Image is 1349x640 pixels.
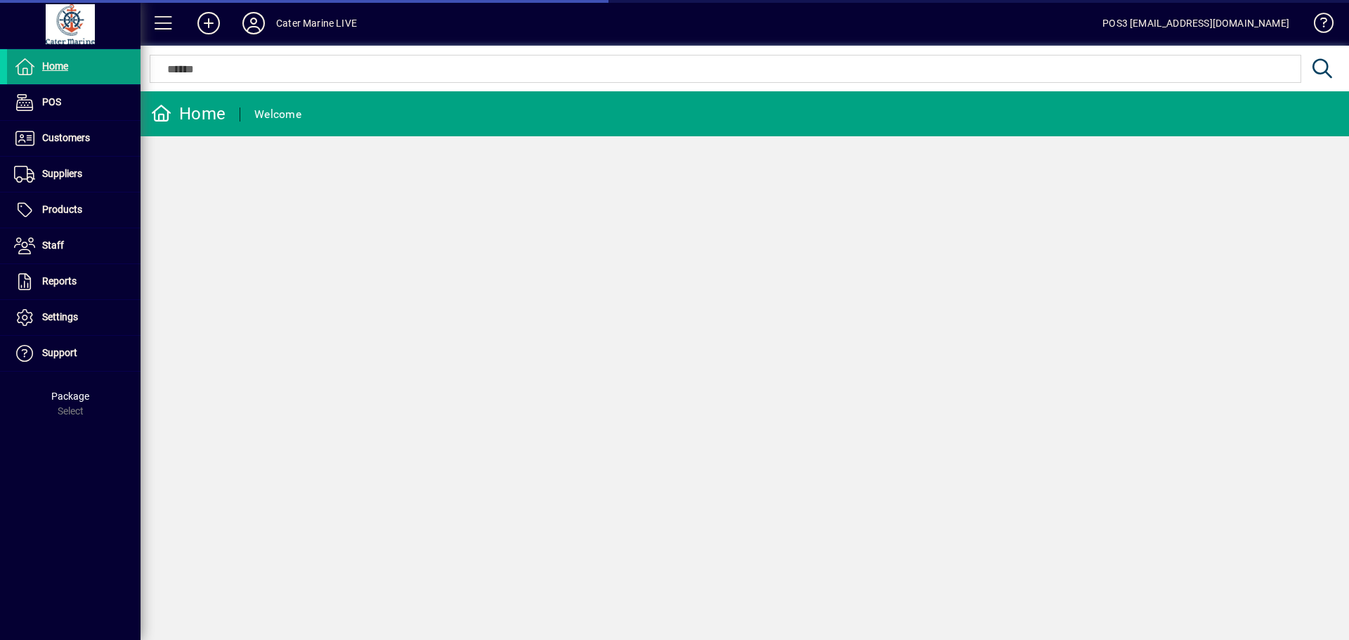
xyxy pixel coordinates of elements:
[7,300,141,335] a: Settings
[7,228,141,263] a: Staff
[42,168,82,179] span: Suppliers
[42,347,77,358] span: Support
[254,103,301,126] div: Welcome
[42,275,77,287] span: Reports
[42,311,78,322] span: Settings
[42,132,90,143] span: Customers
[42,240,64,251] span: Staff
[7,336,141,371] a: Support
[42,96,61,107] span: POS
[151,103,226,125] div: Home
[1303,3,1331,48] a: Knowledge Base
[1102,12,1289,34] div: POS3 [EMAIL_ADDRESS][DOMAIN_NAME]
[276,12,357,34] div: Cater Marine LIVE
[42,60,68,72] span: Home
[7,121,141,156] a: Customers
[7,192,141,228] a: Products
[51,391,89,402] span: Package
[7,85,141,120] a: POS
[231,11,276,36] button: Profile
[7,264,141,299] a: Reports
[186,11,231,36] button: Add
[42,204,82,215] span: Products
[7,157,141,192] a: Suppliers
